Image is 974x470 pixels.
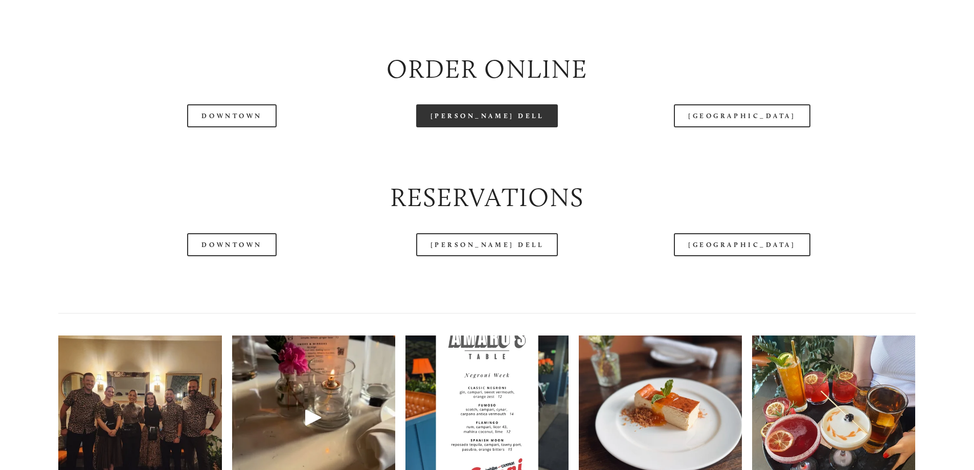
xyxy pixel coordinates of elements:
a: [PERSON_NAME] Dell [416,104,558,127]
a: Downtown [187,104,276,127]
h2: Reservations [58,180,915,216]
a: Downtown [187,233,276,256]
a: [GEOGRAPHIC_DATA] [674,233,810,256]
a: [PERSON_NAME] Dell [416,233,558,256]
a: [GEOGRAPHIC_DATA] [674,104,810,127]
